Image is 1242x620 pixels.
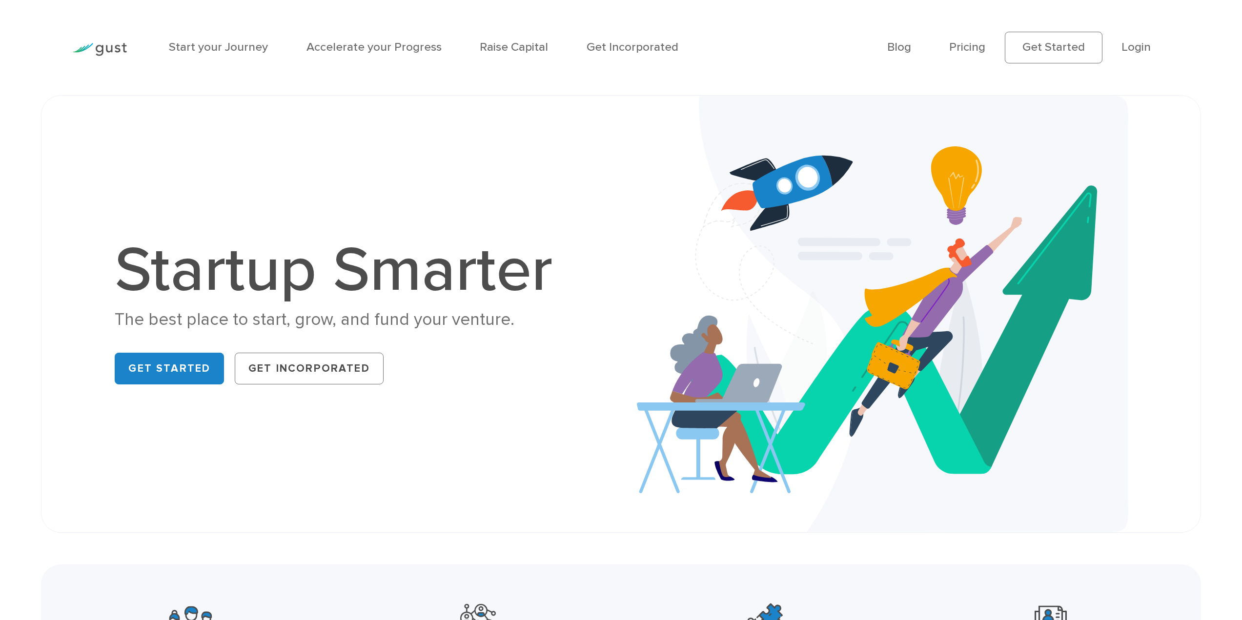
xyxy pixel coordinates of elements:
a: Get Started [115,353,224,384]
a: Accelerate your Progress [306,40,442,54]
img: Startup Smarter Hero [637,96,1128,532]
img: Gust Logo [72,43,127,56]
a: Login [1121,40,1151,54]
a: Get Incorporated [235,353,384,384]
a: Get Incorporated [587,40,678,54]
a: Blog [887,40,911,54]
a: Start your Journey [169,40,268,54]
h1: Startup Smarter [115,239,570,302]
a: Pricing [949,40,985,54]
a: Get Started [1005,32,1102,63]
div: The best place to start, grow, and fund your venture. [115,308,570,331]
a: Raise Capital [480,40,548,54]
